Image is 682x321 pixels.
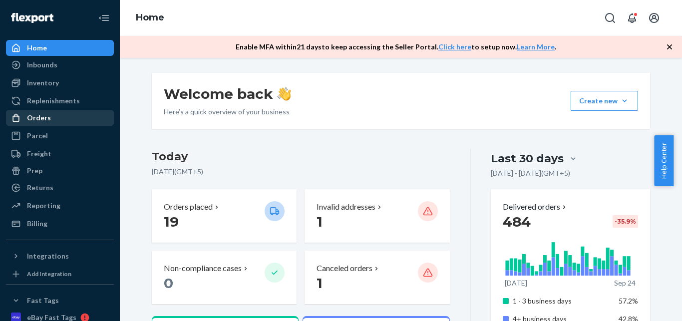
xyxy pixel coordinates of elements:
button: Create new [571,91,638,111]
p: 1 - 3 business days [513,296,611,306]
p: [DATE] - [DATE] ( GMT+5 ) [491,168,570,178]
button: Open account menu [644,8,664,28]
span: 57.2% [619,297,638,305]
a: Billing [6,216,114,232]
ol: breadcrumbs [128,3,172,32]
p: Canceled orders [317,263,372,274]
button: Canceled orders 1 [305,251,449,304]
a: Freight [6,146,114,162]
h3: Today [152,149,450,165]
div: Inventory [27,78,59,88]
span: 0 [164,275,173,292]
button: Open Search Box [600,8,620,28]
span: 1 [317,213,323,230]
div: Billing [27,219,47,229]
h1: Welcome back [164,85,291,103]
div: Add Integration [27,270,71,278]
div: Freight [27,149,51,159]
button: Invalid addresses 1 [305,189,449,243]
div: Replenishments [27,96,80,106]
button: Orders placed 19 [152,189,297,243]
button: Close Navigation [94,8,114,28]
p: Orders placed [164,201,213,213]
a: Parcel [6,128,114,144]
a: Replenishments [6,93,114,109]
a: Reporting [6,198,114,214]
a: Returns [6,180,114,196]
div: Fast Tags [27,296,59,306]
a: Home [6,40,114,56]
div: Orders [27,113,51,123]
span: 1 [317,275,323,292]
p: Here’s a quick overview of your business [164,107,291,117]
div: Prep [27,166,42,176]
div: Integrations [27,251,69,261]
a: Home [136,12,164,23]
p: [DATE] ( GMT+5 ) [152,167,450,177]
p: Sep 24 [614,278,636,288]
button: Delivered orders [503,201,568,213]
a: Orders [6,110,114,126]
button: Integrations [6,248,114,264]
span: 19 [164,213,179,230]
span: 484 [503,213,531,230]
div: Reporting [27,201,60,211]
img: hand-wave emoji [277,87,291,101]
a: Learn More [517,42,555,51]
div: Home [27,43,47,53]
div: Parcel [27,131,48,141]
a: Click here [438,42,471,51]
p: Non-compliance cases [164,263,242,274]
button: Help Center [654,135,674,186]
a: Add Integration [6,268,114,280]
p: Invalid addresses [317,201,375,213]
div: Inbounds [27,60,57,70]
button: Non-compliance cases 0 [152,251,297,304]
a: Prep [6,163,114,179]
p: Enable MFA within 21 days to keep accessing the Seller Portal. to setup now. . [236,42,556,52]
button: Open notifications [622,8,642,28]
div: -35.9 % [613,215,638,228]
a: Inventory [6,75,114,91]
a: Inbounds [6,57,114,73]
div: Returns [27,183,53,193]
span: Support [20,7,54,16]
p: [DATE] [505,278,527,288]
div: Last 30 days [491,151,564,166]
img: Flexport logo [11,13,53,23]
button: Fast Tags [6,293,114,309]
